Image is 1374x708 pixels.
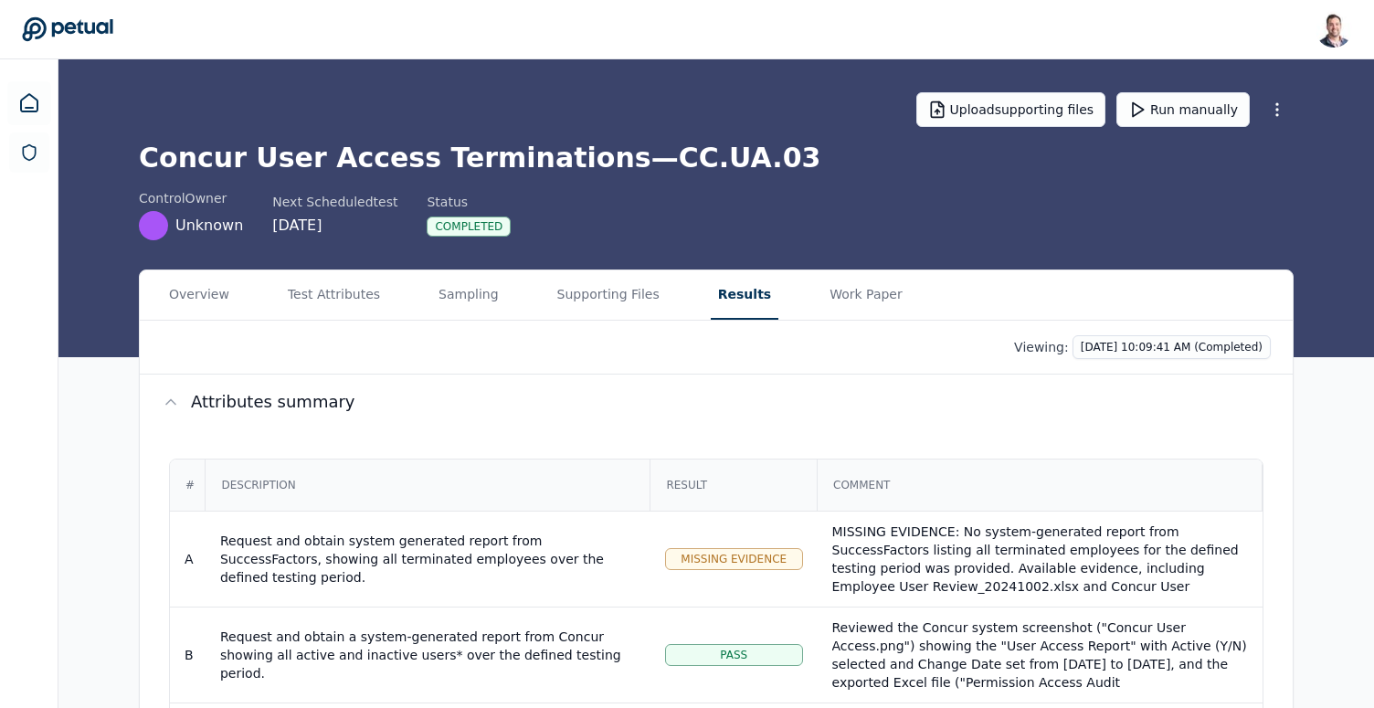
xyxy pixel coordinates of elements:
[819,460,1261,510] div: Comment
[1261,93,1294,126] button: More Options
[162,270,237,320] button: Overview
[170,511,206,607] td: A
[681,552,787,566] span: Missing Evidence
[1014,338,1069,356] p: Viewing:
[651,460,816,510] div: Result
[550,270,667,320] button: Supporting Files
[170,607,206,703] td: B
[1116,92,1250,127] button: Run manually
[9,132,49,173] a: SOC 1 Reports
[916,92,1106,127] button: Uploadsupporting files
[272,215,397,237] div: [DATE]
[1073,335,1271,359] button: [DATE] 10:09:41 AM (Completed)
[22,16,113,42] a: Go to Dashboard
[822,270,910,320] button: Work Paper
[206,460,649,510] div: Description
[720,648,747,662] span: Pass
[280,270,387,320] button: Test Attributes
[431,270,506,320] button: Sampling
[139,142,1294,174] h1: Concur User Access Terminations — CC.UA.03
[171,460,209,510] div: #
[427,193,511,211] div: Status
[272,193,397,211] div: Next Scheduled test
[7,81,51,125] a: Dashboard
[191,389,355,415] span: Attributes summary
[220,532,636,586] div: Request and obtain system generated report from SuccessFactors, showing all terminated employees ...
[427,217,511,237] div: Completed
[220,628,636,682] div: Request and obtain a system-generated report from Concur showing all active and inactive users* o...
[140,375,1293,429] button: Attributes summary
[139,189,243,207] div: control Owner
[1316,11,1352,48] img: Snir Kodesh
[711,270,778,320] button: Results
[175,215,243,237] span: Unknown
